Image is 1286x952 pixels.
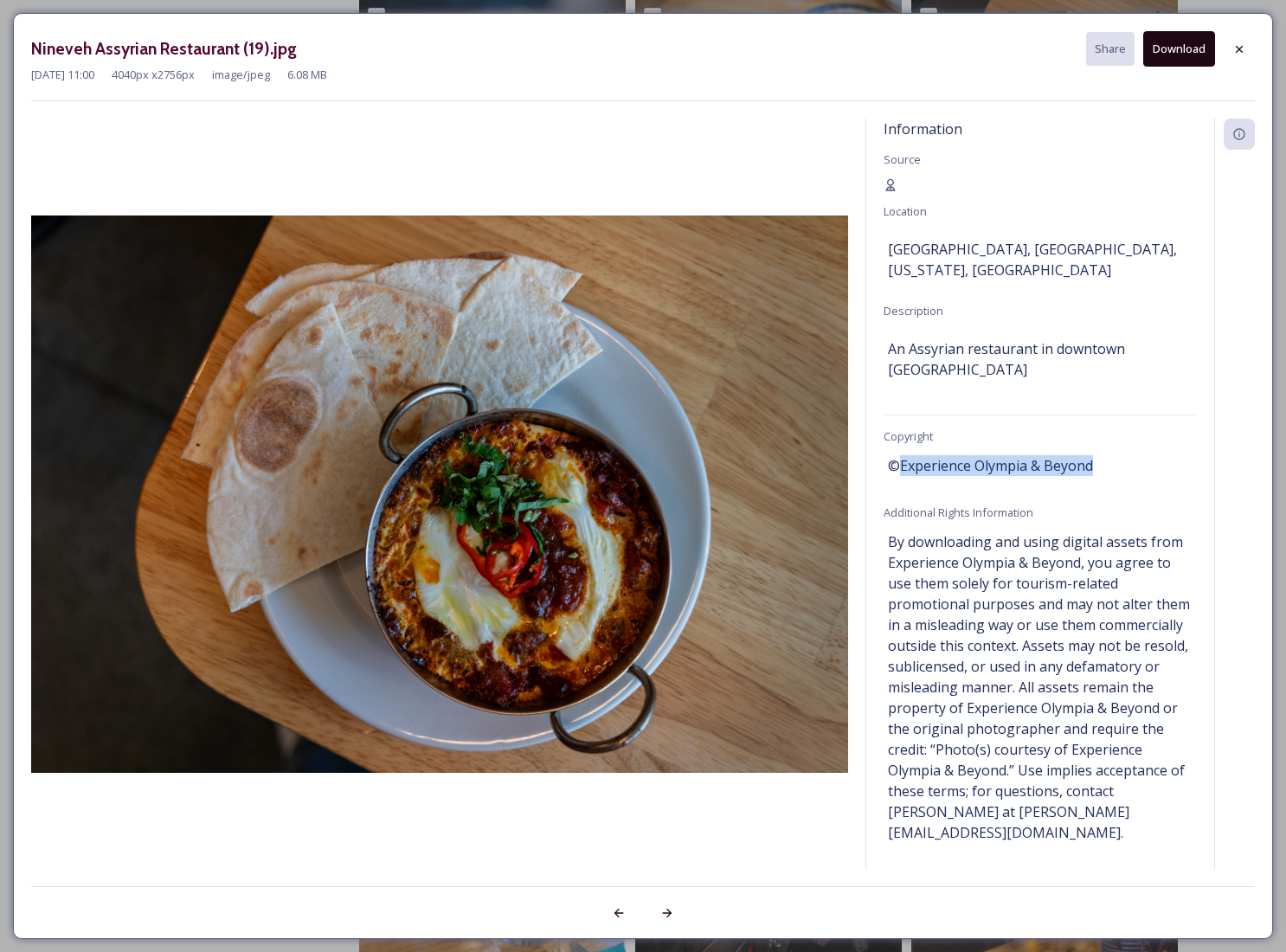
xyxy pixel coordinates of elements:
[1143,31,1215,67] button: Download
[212,67,270,83] span: image/jpeg
[888,338,1193,380] span: An Assyrian restaurant in downtown [GEOGRAPHIC_DATA]
[884,151,921,167] span: Source
[884,119,962,138] span: Information
[31,36,297,61] h3: Nineveh Assyrian Restaurant (19).jpg
[884,203,927,219] span: Location
[884,428,933,444] span: Copyright
[884,303,943,318] span: Description
[888,239,1193,280] span: [GEOGRAPHIC_DATA], [GEOGRAPHIC_DATA], [US_STATE], [GEOGRAPHIC_DATA]
[1086,32,1135,66] button: Share
[888,455,1093,476] span: ©Experience Olympia & Beyond
[884,505,1033,520] span: Additional Rights Information
[31,215,848,773] img: Nineveh%20Assyrian%20Restaurant%20(19).jpg
[31,67,94,83] span: [DATE] 11:00
[888,531,1193,843] span: By downloading and using digital assets from Experience Olympia & Beyond, you agree to use them s...
[287,67,327,83] span: 6.08 MB
[112,67,195,83] span: 4040 px x 2756 px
